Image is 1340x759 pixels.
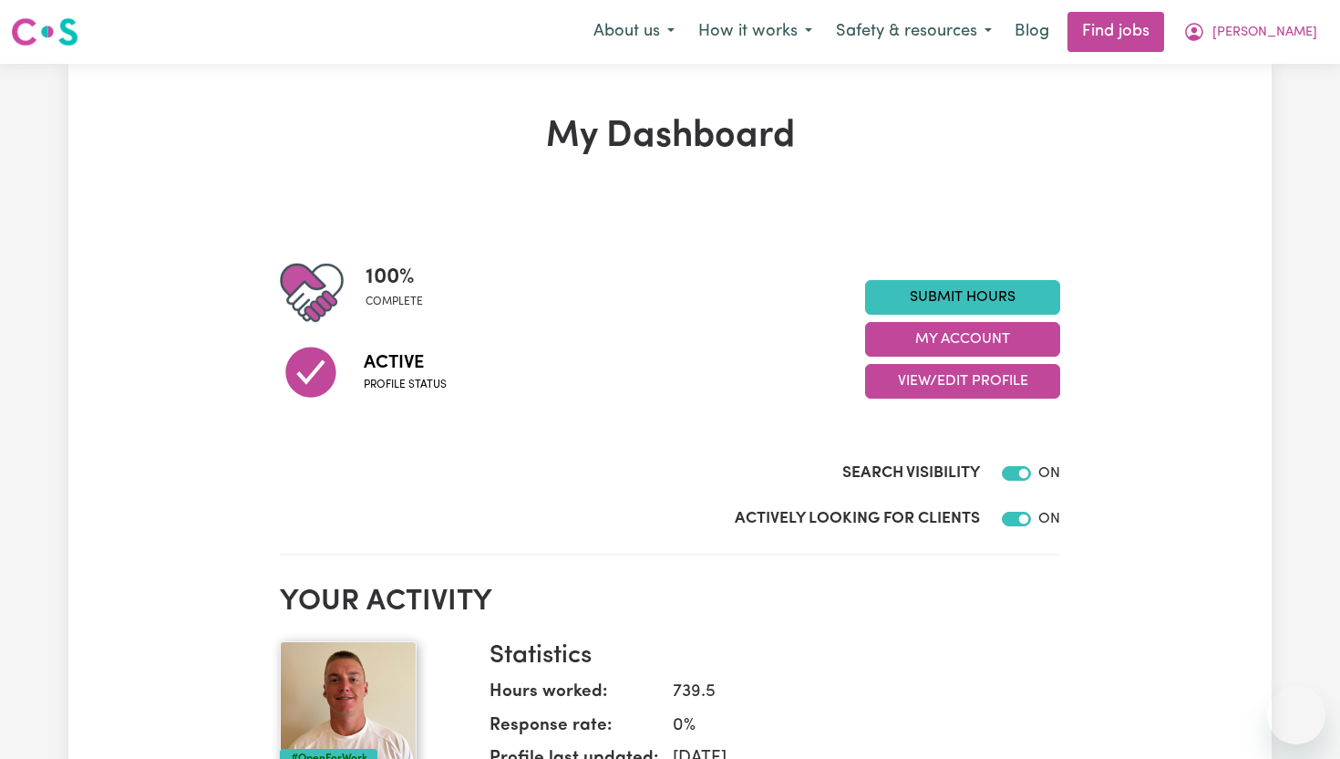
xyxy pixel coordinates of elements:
[366,261,423,294] span: 100 %
[490,641,1046,672] h3: Statistics
[1004,12,1060,52] a: Blog
[11,11,78,53] a: Careseekers logo
[11,16,78,48] img: Careseekers logo
[686,13,824,51] button: How it works
[364,349,447,377] span: Active
[490,680,658,713] dt: Hours worked:
[366,261,438,325] div: Profile completeness: 100%
[865,364,1060,399] button: View/Edit Profile
[658,713,1046,740] dd: 0 %
[1038,512,1060,526] span: ON
[490,713,658,747] dt: Response rate:
[865,322,1060,357] button: My Account
[582,13,686,51] button: About us
[1038,466,1060,481] span: ON
[1212,23,1317,43] span: [PERSON_NAME]
[1171,13,1329,51] button: My Account
[842,462,980,485] label: Search Visibility
[364,377,447,393] span: Profile status
[824,13,1004,51] button: Safety & resources
[280,115,1060,159] h1: My Dashboard
[735,507,980,531] label: Actively Looking for Clients
[1067,12,1164,52] a: Find jobs
[1267,686,1325,744] iframe: Button to launch messaging window
[658,680,1046,706] dd: 739.5
[366,294,423,310] span: complete
[280,585,1060,619] h2: Your activity
[865,280,1060,315] a: Submit Hours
